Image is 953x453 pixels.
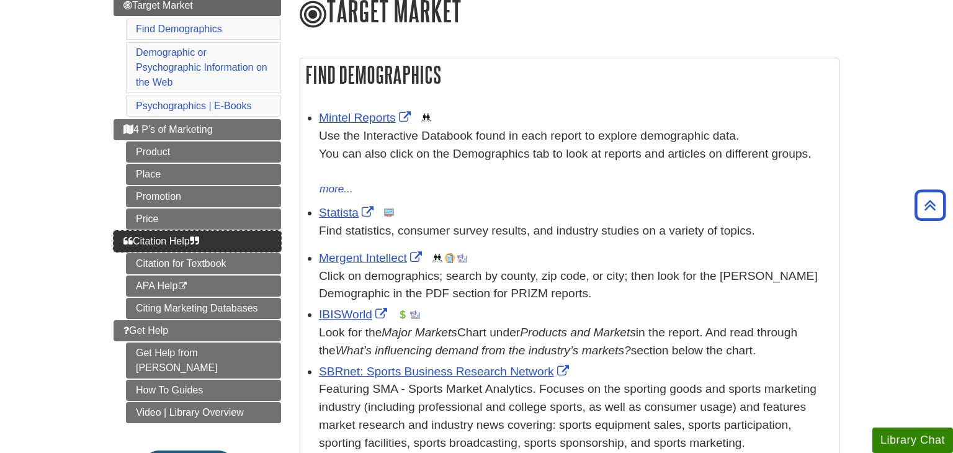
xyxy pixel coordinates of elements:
[445,253,455,263] img: Company Information
[398,310,408,320] img: Financial Report
[457,253,467,263] img: Industry Report
[177,282,188,290] i: This link opens in a new window
[126,209,281,230] a: Price
[126,343,281,379] a: Get Help from [PERSON_NAME]
[319,222,833,240] p: Find statistics, consumer survey results, and industry studies on a variety of topics.
[123,236,199,246] span: Citation Help
[382,326,457,339] i: Major Markets
[319,206,377,219] a: Link opens in new window
[910,197,950,213] a: Back to Top
[319,380,833,452] p: Featuring SMA - Sports Market Analytics. Focuses on the sporting goods and sports marketing indus...
[126,276,281,297] a: APA Help
[300,58,839,91] h2: Find Demographics
[136,47,267,87] a: Demographic or Psychographic Information on the Web
[114,119,281,140] a: 4 P's of Marketing
[319,181,354,198] button: more...
[126,253,281,274] a: Citation for Textbook
[123,325,168,336] span: Get Help
[126,380,281,401] a: How To Guides
[136,101,251,111] a: Psychographics | E-Books
[319,365,572,378] a: Link opens in new window
[421,113,431,123] img: Demographics
[319,111,414,124] a: Link opens in new window
[123,124,213,135] span: 4 P's of Marketing
[432,253,442,263] img: Demographics
[126,402,281,423] a: Video | Library Overview
[336,344,631,357] i: What’s influencing demand from the industry’s markets?
[136,24,222,34] a: Find Demographics
[126,298,281,319] a: Citing Marketing Databases
[319,324,833,360] div: Look for the Chart under in the report. And read through the section below the chart.
[384,208,394,218] img: Statistics
[126,141,281,163] a: Product
[872,428,953,453] button: Library Chat
[520,326,636,339] i: Products and Markets
[319,267,833,303] div: Click on demographics; search by county, zip code, or city; then look for the [PERSON_NAME] Demog...
[319,251,425,264] a: Link opens in new window
[410,310,420,320] img: Industry Report
[114,231,281,252] a: Citation Help
[126,186,281,207] a: Promotion
[319,308,390,321] a: Link opens in new window
[114,320,281,341] a: Get Help
[319,127,833,181] div: Use the Interactive Databook found in each report to explore demographic data. You can also click...
[126,164,281,185] a: Place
